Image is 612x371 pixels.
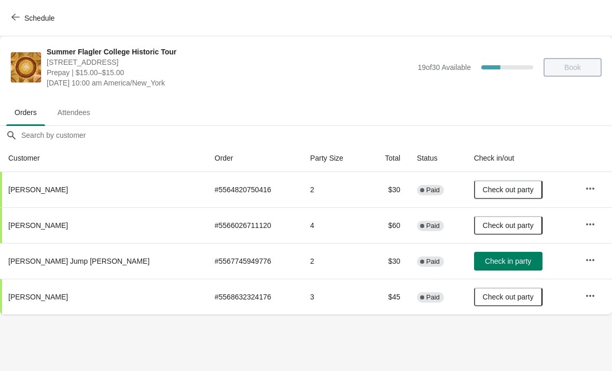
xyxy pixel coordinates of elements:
span: Paid [426,186,440,194]
span: Prepay | $15.00–$15.00 [47,67,412,78]
th: Total [367,145,408,172]
span: Check out party [483,186,534,194]
span: Paid [426,258,440,266]
span: [PERSON_NAME] [8,221,68,230]
td: # 5568632324176 [206,279,302,315]
td: $45 [367,279,408,315]
input: Search by customer [21,126,612,145]
span: [PERSON_NAME] [8,186,68,194]
th: Status [409,145,466,172]
span: [PERSON_NAME] Jump [PERSON_NAME] [8,257,149,265]
span: Paid [426,222,440,230]
button: Schedule [5,9,63,27]
span: Check out party [483,293,534,301]
th: Party Size [302,145,367,172]
td: 2 [302,243,367,279]
td: 2 [302,172,367,207]
td: $30 [367,243,408,279]
th: Check in/out [466,145,577,172]
button: Check out party [474,288,543,306]
span: Orders [6,103,45,122]
th: Order [206,145,302,172]
td: 3 [302,279,367,315]
td: $60 [367,207,408,243]
td: # 5564820750416 [206,172,302,207]
span: 19 of 30 Available [418,63,471,72]
span: Paid [426,293,440,302]
td: $30 [367,172,408,207]
span: Schedule [24,14,54,22]
button: Check out party [474,216,543,235]
button: Check in party [474,252,543,270]
span: Attendees [49,103,99,122]
td: # 5566026711120 [206,207,302,243]
span: Summer Flagler College Historic Tour [47,47,412,57]
span: [STREET_ADDRESS] [47,57,412,67]
img: Summer Flagler College Historic Tour [11,52,41,82]
td: 4 [302,207,367,243]
td: # 5567745949776 [206,243,302,279]
span: [PERSON_NAME] [8,293,68,301]
span: [DATE] 10:00 am America/New_York [47,78,412,88]
button: Check out party [474,180,543,199]
span: Check out party [483,221,534,230]
span: Check in party [485,257,531,265]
